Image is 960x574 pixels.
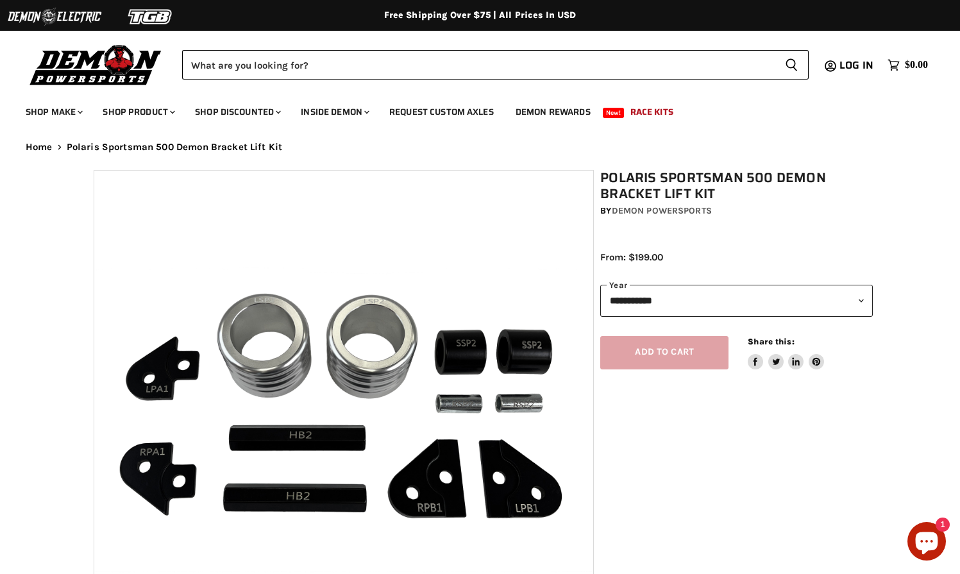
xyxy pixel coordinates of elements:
[748,336,824,370] aside: Share this:
[748,337,794,346] span: Share this:
[67,142,283,153] span: Polaris Sportsman 500 Demon Bracket Lift Kit
[380,99,503,125] a: Request Custom Axles
[26,142,53,153] a: Home
[182,50,775,80] input: Search
[16,94,925,125] ul: Main menu
[600,170,873,202] h1: Polaris Sportsman 500 Demon Bracket Lift Kit
[506,99,600,125] a: Demon Rewards
[103,4,199,29] img: TGB Logo 2
[904,522,950,564] inbox-online-store-chat: Shopify online store chat
[6,4,103,29] img: Demon Electric Logo 2
[881,56,934,74] a: $0.00
[185,99,289,125] a: Shop Discounted
[600,204,873,218] div: by
[905,59,928,71] span: $0.00
[839,57,873,73] span: Log in
[600,251,663,263] span: From: $199.00
[834,60,881,71] a: Log in
[621,99,683,125] a: Race Kits
[612,205,712,216] a: Demon Powersports
[291,99,377,125] a: Inside Demon
[775,50,809,80] button: Search
[603,108,625,118] span: New!
[16,99,90,125] a: Shop Make
[93,99,183,125] a: Shop Product
[600,285,873,316] select: year
[26,42,166,87] img: Demon Powersports
[182,50,809,80] form: Product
